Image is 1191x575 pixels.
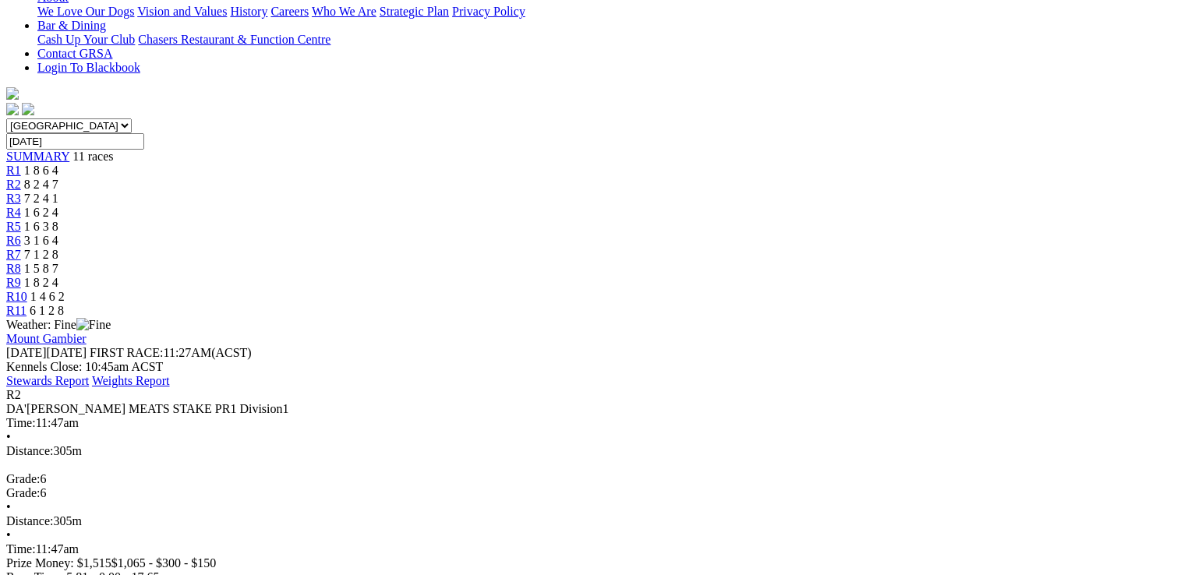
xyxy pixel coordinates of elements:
[270,5,309,18] a: Careers
[6,472,1173,486] div: 6
[6,500,11,513] span: •
[6,346,47,359] span: [DATE]
[6,192,21,205] a: R3
[37,33,1173,47] div: Bar & Dining
[6,150,69,163] a: SUMMARY
[6,444,1173,458] div: 305m
[6,388,21,401] span: R2
[92,374,170,387] a: Weights Report
[24,262,58,275] span: 1 5 8 7
[230,5,267,18] a: History
[6,262,21,275] a: R8
[37,47,112,60] a: Contact GRSA
[137,5,227,18] a: Vision and Values
[6,444,53,457] span: Distance:
[24,248,58,261] span: 7 1 2 8
[6,542,36,556] span: Time:
[6,402,1173,416] div: DA'[PERSON_NAME] MEATS STAKE PR1 Division1
[6,318,111,331] span: Weather: Fine
[24,234,58,247] span: 3 1 6 4
[6,486,1173,500] div: 6
[24,220,58,233] span: 1 6 3 8
[24,178,58,191] span: 8 2 4 7
[24,206,58,219] span: 1 6 2 4
[6,556,1173,570] div: Prize Money: $1,515
[6,220,21,233] a: R5
[6,248,21,261] a: R7
[37,5,1173,19] div: About
[6,486,41,499] span: Grade:
[6,332,87,345] a: Mount Gambier
[6,542,1173,556] div: 11:47am
[6,360,1173,374] div: Kennels Close: 10:45am ACST
[6,430,11,443] span: •
[312,5,376,18] a: Who We Are
[6,416,1173,430] div: 11:47am
[24,276,58,289] span: 1 8 2 4
[6,346,87,359] span: [DATE]
[30,290,65,303] span: 1 4 6 2
[37,5,134,18] a: We Love Our Dogs
[22,103,34,115] img: twitter.svg
[6,304,27,317] a: R11
[6,178,21,191] a: R2
[138,33,330,46] a: Chasers Restaurant & Function Centre
[6,416,36,429] span: Time:
[37,61,140,74] a: Login To Blackbook
[6,276,21,289] a: R9
[72,150,113,163] span: 11 races
[37,19,106,32] a: Bar & Dining
[111,556,217,570] span: $1,065 - $300 - $150
[6,528,11,541] span: •
[380,5,449,18] a: Strategic Plan
[37,33,135,46] a: Cash Up Your Club
[24,164,58,177] span: 1 8 6 4
[90,346,252,359] span: 11:27AM(ACST)
[6,472,41,485] span: Grade:
[452,5,525,18] a: Privacy Policy
[6,234,21,247] a: R6
[6,290,27,303] a: R10
[6,164,21,177] a: R1
[6,103,19,115] img: facebook.svg
[24,192,58,205] span: 7 2 4 1
[6,206,21,219] a: R4
[6,514,53,527] span: Distance:
[6,374,89,387] a: Stewards Report
[30,304,64,317] span: 6 1 2 8
[90,346,163,359] span: FIRST RACE:
[6,87,19,100] img: logo-grsa-white.png
[6,133,144,150] input: Select date
[6,514,1173,528] div: 305m
[76,318,111,332] img: Fine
